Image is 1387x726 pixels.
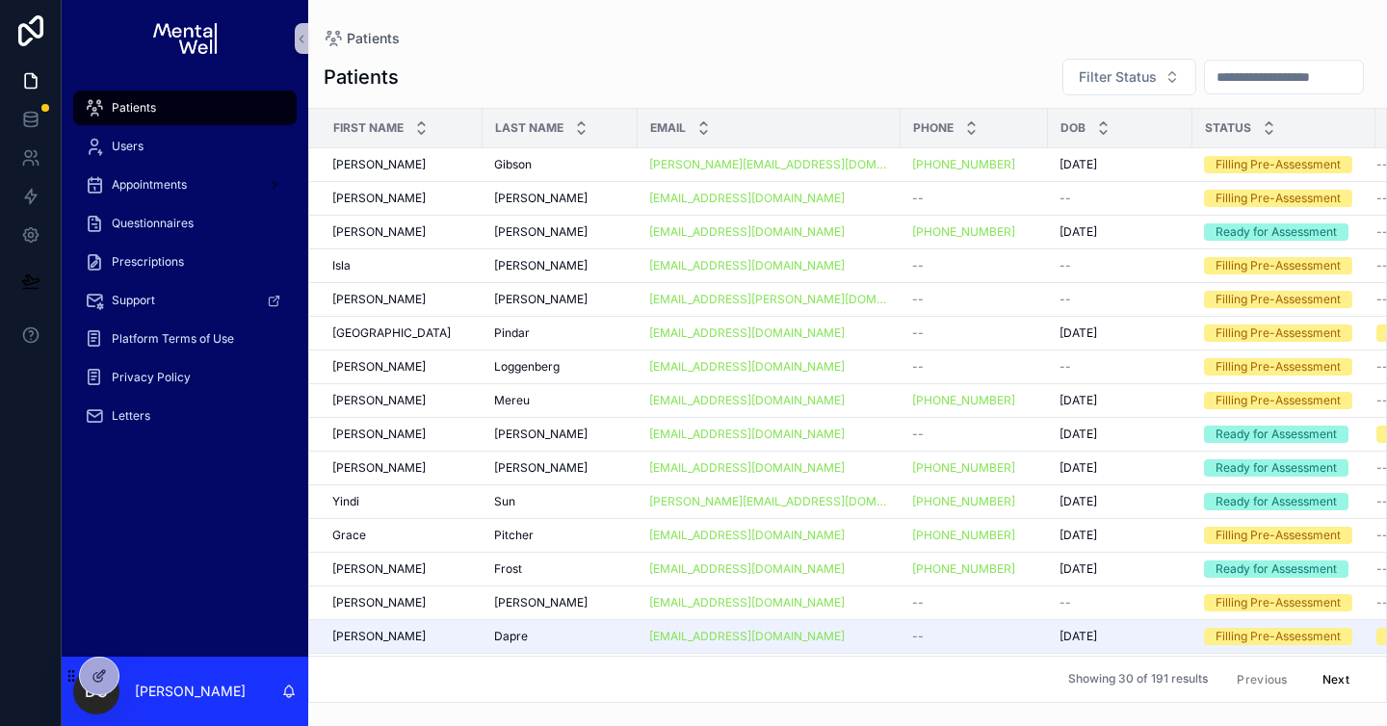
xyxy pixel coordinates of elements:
a: Ready for Assessment [1204,459,1364,477]
a: [PERSON_NAME] [332,359,471,375]
a: -- [1060,359,1181,375]
span: [PERSON_NAME] [332,359,426,375]
a: Isla [332,258,471,273]
a: [EMAIL_ADDRESS][DOMAIN_NAME] [649,595,845,610]
a: [PERSON_NAME] [494,292,626,307]
span: Yindi [332,494,359,509]
a: [EMAIL_ADDRESS][DOMAIN_NAME] [649,258,845,273]
a: [EMAIL_ADDRESS][DOMAIN_NAME] [649,191,889,206]
a: [PHONE_NUMBER] [912,460,1015,476]
a: [EMAIL_ADDRESS][PERSON_NAME][DOMAIN_NAME] [649,292,889,307]
a: Filling Pre-Assessment [1204,257,1364,274]
span: First Name [333,120,404,136]
div: scrollable content [62,77,308,458]
span: Users [112,139,144,154]
a: [EMAIL_ADDRESS][DOMAIN_NAME] [649,528,889,543]
span: Grace [332,528,366,543]
div: Ready for Assessment [1216,493,1337,510]
a: Appointments [73,168,297,202]
span: [DATE] [1060,393,1097,408]
a: Sun [494,494,626,509]
span: Frost [494,561,522,577]
a: [PERSON_NAME] [494,258,626,273]
div: Filling Pre-Assessment [1216,324,1341,342]
span: [PERSON_NAME] [494,191,588,206]
a: [EMAIL_ADDRESS][DOMAIN_NAME] [649,561,845,577]
span: Prescriptions [112,254,184,270]
span: Pindar [494,325,530,341]
a: [EMAIL_ADDRESS][DOMAIN_NAME] [649,629,889,644]
a: Ready for Assessment [1204,493,1364,510]
img: App logo [153,23,216,54]
button: Next [1309,664,1363,694]
a: [EMAIL_ADDRESS][DOMAIN_NAME] [649,224,845,240]
span: [PERSON_NAME] [494,427,588,442]
span: -- [912,191,924,206]
a: Pindar [494,325,626,341]
a: [PHONE_NUMBER] [912,528,1036,543]
a: [DATE] [1060,528,1181,543]
a: [PHONE_NUMBER] [912,494,1015,509]
span: Loggenberg [494,359,560,375]
a: [EMAIL_ADDRESS][DOMAIN_NAME] [649,629,845,644]
span: [PERSON_NAME] [332,629,426,644]
a: Patients [73,91,297,125]
span: Email [650,120,686,136]
a: Filling Pre-Assessment [1204,190,1364,207]
a: [PERSON_NAME] [332,629,471,644]
span: Patients [347,29,400,48]
a: Filling Pre-Assessment [1204,291,1364,308]
a: Ready for Assessment [1204,426,1364,443]
span: -- [1060,359,1071,375]
div: Filling Pre-Assessment [1216,257,1341,274]
span: [PERSON_NAME] [332,224,426,240]
a: Yindi [332,494,471,509]
a: [PHONE_NUMBER] [912,393,1036,408]
a: Ready for Assessment [1204,560,1364,578]
a: -- [912,292,1036,307]
span: [PERSON_NAME] [494,292,588,307]
span: -- [1060,595,1071,610]
a: [PERSON_NAME] [494,191,626,206]
a: Filling Pre-Assessment [1204,594,1364,611]
a: [PERSON_NAME] [332,224,471,240]
div: Filling Pre-Assessment [1216,358,1341,376]
span: Dapre [494,629,528,644]
a: Loggenberg [494,359,626,375]
div: Ready for Assessment [1216,223,1337,241]
h1: Patients [324,64,399,91]
a: [EMAIL_ADDRESS][DOMAIN_NAME] [649,460,845,476]
span: [PERSON_NAME] [332,595,426,610]
div: Filling Pre-Assessment [1216,291,1341,308]
a: -- [912,325,1036,341]
a: [PERSON_NAME][EMAIL_ADDRESS][DOMAIN_NAME] [649,157,889,172]
span: -- [1060,191,1071,206]
a: Grace [332,528,471,543]
a: Filling Pre-Assessment [1204,527,1364,544]
a: Users [73,129,297,164]
span: Isla [332,258,351,273]
a: [PERSON_NAME] [332,157,471,172]
span: [PERSON_NAME] [332,393,426,408]
a: Frost [494,561,626,577]
span: [DATE] [1060,629,1097,644]
a: Questionnaires [73,206,297,241]
a: [PERSON_NAME] [332,595,471,610]
a: [EMAIL_ADDRESS][DOMAIN_NAME] [649,393,889,408]
a: [GEOGRAPHIC_DATA] [332,325,471,341]
a: [PHONE_NUMBER] [912,224,1036,240]
div: Filling Pre-Assessment [1216,527,1341,544]
span: [DATE] [1060,528,1097,543]
span: [DATE] [1060,157,1097,172]
a: [EMAIL_ADDRESS][DOMAIN_NAME] [649,595,889,610]
a: [EMAIL_ADDRESS][DOMAIN_NAME] [649,359,845,375]
a: [DATE] [1060,561,1181,577]
a: [PHONE_NUMBER] [912,561,1015,577]
a: Dapre [494,629,626,644]
a: [PERSON_NAME] [332,191,471,206]
span: Privacy Policy [112,370,191,385]
a: Ready for Assessment [1204,223,1364,241]
span: Status [1205,120,1251,136]
span: -- [912,258,924,273]
a: [PERSON_NAME] [494,460,626,476]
